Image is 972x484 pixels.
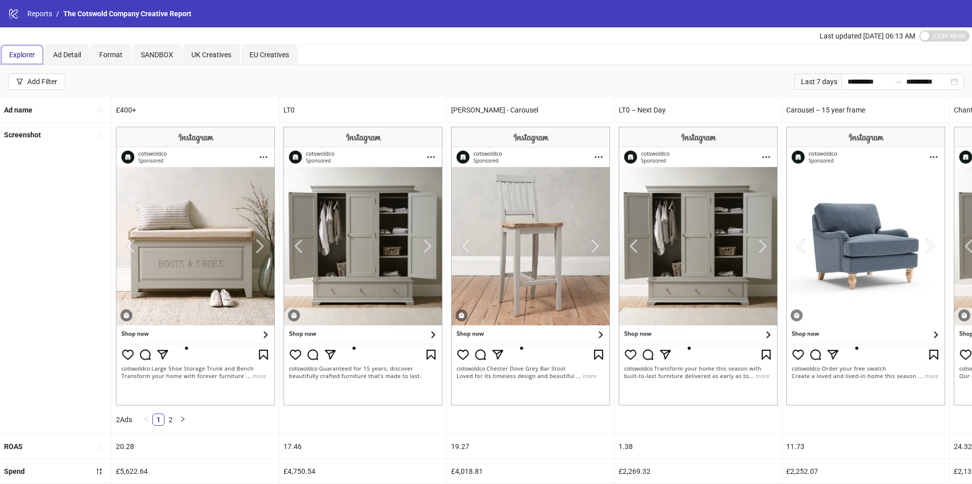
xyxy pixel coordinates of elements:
span: UK Creatives [191,51,231,59]
span: filter [16,78,23,85]
span: sort-descending [96,468,103,475]
div: [PERSON_NAME] - Carousel [447,98,614,122]
span: sort-ascending [96,443,103,450]
span: right [180,416,186,422]
span: Ad Detail [53,51,81,59]
li: Previous Page [140,414,152,426]
li: 2 [165,414,177,426]
b: Spend [4,467,25,475]
b: ROAS [4,442,23,451]
div: £400+ [112,98,279,122]
img: Screenshot 6561161274694 [451,127,610,405]
li: Next Page [177,414,189,426]
div: 1.38 [615,434,782,459]
span: Explorer [9,51,35,59]
div: Last 7 days [794,73,841,90]
div: £2,269.32 [615,459,782,483]
span: EU Creatives [250,51,289,59]
div: £2,252.07 [782,459,949,483]
button: Add Filter [8,73,65,90]
div: £5,622.64 [112,459,279,483]
div: Carousel – 15 year frame [782,98,949,122]
div: 19.27 [447,434,614,459]
div: 20.28 [112,434,279,459]
span: sort-ascending [96,106,103,114]
a: Reports [25,8,54,19]
img: Screenshot 6570045133294 [619,127,778,405]
span: left [143,416,149,422]
button: left [140,414,152,426]
span: Format [99,51,123,59]
span: to [894,78,902,86]
li: / [56,8,59,19]
img: Screenshot 6595257327094 [786,127,945,405]
a: 2 [165,414,176,425]
div: LT0 [279,98,447,122]
div: 17.46 [279,434,447,459]
img: Screenshot 6570048930494 [283,127,442,405]
b: Ad name [4,106,32,114]
span: The Cotswold Company Creative Report [63,10,191,18]
img: Screenshot 6605006189094 [116,127,275,405]
span: SANDBOX [141,51,173,59]
button: right [177,414,189,426]
span: 2 Ads [116,416,132,424]
li: 1 [152,414,165,426]
div: £4,018.81 [447,459,614,483]
div: 11.73 [782,434,949,459]
b: Screenshot [4,131,41,139]
span: sort-ascending [96,131,103,138]
span: Last updated [DATE] 06:13 AM [820,32,915,40]
div: £4,750.54 [279,459,447,483]
span: swap-right [894,78,902,86]
div: Add Filter [27,78,57,86]
div: LT0 – Next Day [615,98,782,122]
a: 1 [153,414,164,425]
